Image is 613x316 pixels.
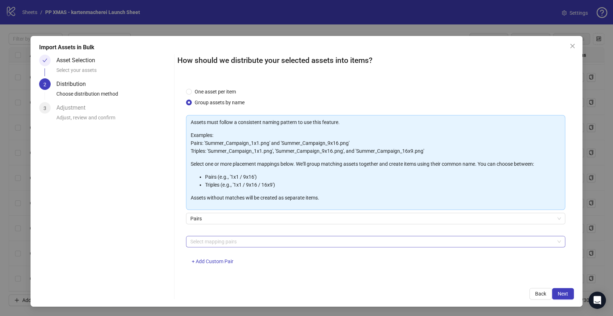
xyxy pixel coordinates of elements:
[567,40,578,52] button: Close
[205,181,560,189] li: Triples (e.g., '1x1 / 9x16 / 16x9')
[552,288,574,299] button: Next
[56,90,171,102] div: Choose distribution method
[39,43,573,52] div: Import Assets in Bulk
[42,58,47,63] span: check
[56,55,101,66] div: Asset Selection
[56,78,92,90] div: Distribution
[56,66,171,78] div: Select your assets
[192,99,247,106] span: Group assets by name
[535,291,546,297] span: Back
[186,256,239,267] button: + Add Custom Pair
[191,194,560,202] p: Assets without matches will be created as separate items.
[529,288,552,299] button: Back
[190,213,561,224] span: Pairs
[56,102,91,114] div: Adjustment
[192,88,239,96] span: One asset per item
[43,105,46,111] span: 3
[192,258,233,264] span: + Add Custom Pair
[43,82,46,87] span: 2
[589,292,606,309] div: Open Intercom Messenger
[177,55,573,67] h2: How should we distribute your selected assets into items?
[191,118,560,126] p: Assets must follow a consistent naming pattern to use this feature.
[191,131,560,155] p: Examples: Pairs: 'Summer_Campaign_1x1.png' and 'Summer_Campaign_9x16.png' Triples: 'Summer_Campai...
[570,43,575,49] span: close
[205,173,560,181] li: Pairs (e.g., '1x1 / 9x16')
[56,114,171,126] div: Adjust, review and confirm
[191,160,560,168] p: Select one or more placement mappings below. We'll group matching assets together and create item...
[558,291,568,297] span: Next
